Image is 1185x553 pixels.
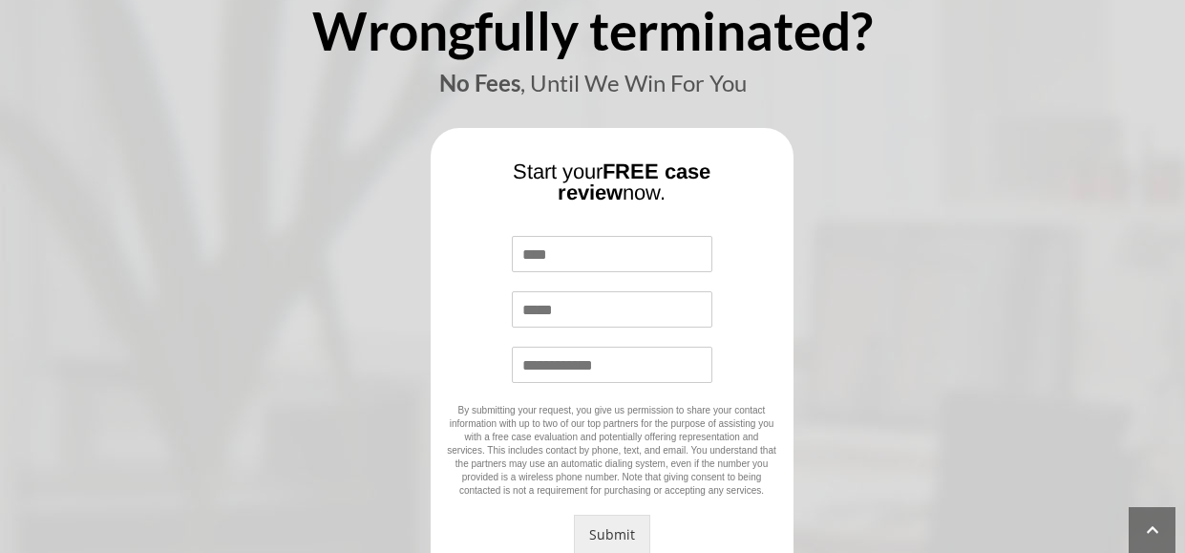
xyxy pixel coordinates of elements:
b: No Fees [439,69,520,96]
b: FREE case review [558,160,710,204]
div: Wrongfully terminated? [63,5,1123,72]
div: , Until We Win For You [63,72,1123,109]
div: Start your now. [445,161,779,218]
span: By submitting your request, you give us permission to share your contact information with up to t... [447,405,775,496]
